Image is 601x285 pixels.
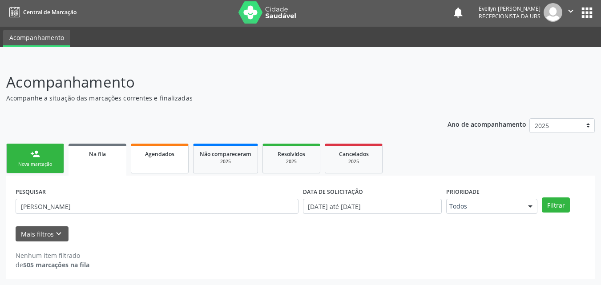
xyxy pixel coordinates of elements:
[16,185,46,199] label: PESQUISAR
[479,5,540,12] div: Evellyn [PERSON_NAME]
[446,185,480,199] label: Prioridade
[200,158,251,165] div: 2025
[562,3,579,22] button: 
[23,261,89,269] strong: 505 marcações na fila
[13,161,57,168] div: Nova marcação
[542,197,570,213] button: Filtrar
[278,150,305,158] span: Resolvidos
[16,251,89,260] div: Nenhum item filtrado
[579,5,595,20] button: apps
[89,150,106,158] span: Na fila
[303,185,363,199] label: DATA DE SOLICITAÇÃO
[3,30,70,47] a: Acompanhamento
[6,71,418,93] p: Acompanhamento
[200,150,251,158] span: Não compareceram
[339,150,369,158] span: Cancelados
[30,149,40,159] div: person_add
[303,199,442,214] input: Selecione um intervalo
[6,93,418,103] p: Acompanhe a situação das marcações correntes e finalizadas
[145,150,174,158] span: Agendados
[331,158,376,165] div: 2025
[16,199,298,214] input: Nome, CNS
[544,3,562,22] img: img
[448,118,526,129] p: Ano de acompanhamento
[566,6,576,16] i: 
[479,12,540,20] span: Recepcionista da UBS
[269,158,314,165] div: 2025
[16,226,69,242] button: Mais filtroskeyboard_arrow_down
[449,202,519,211] span: Todos
[452,6,464,19] button: notifications
[16,260,89,269] div: de
[23,8,77,16] span: Central de Marcação
[54,229,64,239] i: keyboard_arrow_down
[6,5,77,20] a: Central de Marcação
